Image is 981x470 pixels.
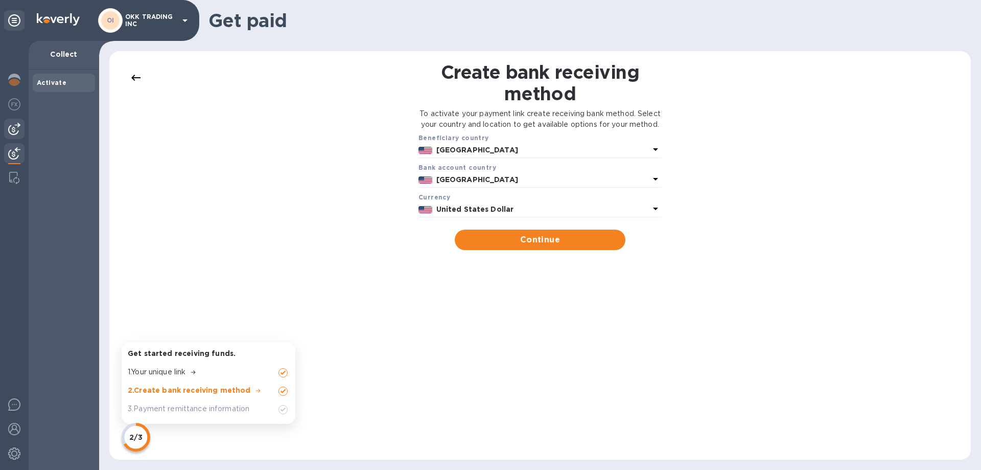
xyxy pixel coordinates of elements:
img: Unchecked [277,367,289,379]
p: Collect [37,49,91,59]
b: United States Dollar [436,205,514,213]
b: [GEOGRAPHIC_DATA] [436,175,518,184]
b: OI [107,16,114,24]
img: Unchecked [277,404,289,416]
img: USD [418,206,432,213]
h1: Create bank receiving method [419,61,662,104]
img: Logo [37,13,80,26]
img: US [418,147,432,154]
button: Continue [455,230,625,250]
p: 1 . Your unique link [128,367,185,377]
b: Currency [418,193,450,201]
b: [GEOGRAPHIC_DATA] [436,146,518,154]
span: Continue [463,234,617,246]
img: US [418,176,432,184]
h1: Get paid [208,10,965,31]
p: 2/3 [129,432,142,442]
p: 3 . Payment remittance information [128,404,249,414]
p: OKK TRADING INC [125,13,176,28]
p: To activate your payment link create receiving bank method. Select your country and location to g... [419,108,662,130]
p: Get started receiving funds. [128,348,289,359]
img: Unchecked [277,385,289,397]
p: 2 . Create bank receiving method [128,385,251,395]
b: Activate [37,79,66,86]
img: Foreign exchange [8,98,20,110]
div: Unpin categories [4,10,25,31]
b: Bank account cоuntry [418,164,496,171]
b: Beneficiary country [418,134,489,142]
